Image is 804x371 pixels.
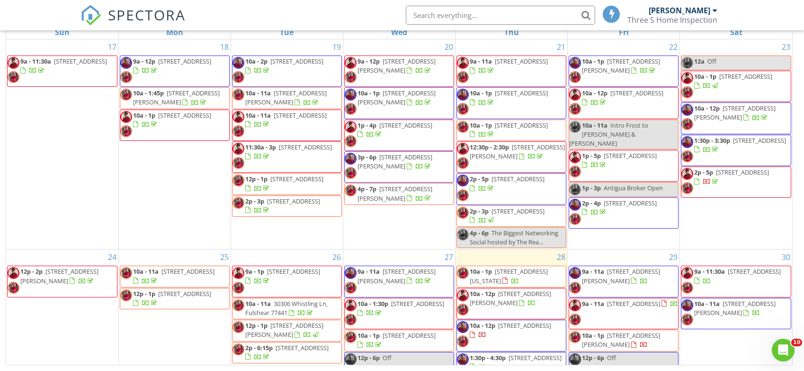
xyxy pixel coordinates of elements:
[582,299,604,308] span: 9a - 11a
[120,110,230,141] a: 10a - 1p [STREET_ADDRESS]
[20,267,98,285] a: 12p - 2p [STREET_ADDRESS][PERSON_NAME]
[232,141,342,173] a: 11:30a - 3p [STREET_ADDRESS]
[582,184,601,192] span: 1p - 3p
[569,71,581,83] img: img_0544.jpg
[569,87,679,119] a: 10a - 12p [STREET_ADDRESS]
[569,121,648,148] span: Intro Frost to [PERSON_NAME] & [PERSON_NAME]
[106,250,118,265] a: Go to August 24, 2025
[270,175,323,183] span: [STREET_ADDRESS]
[357,121,432,139] a: 1p - 4p [STREET_ADDRESS]
[406,6,595,25] input: Search everything...
[456,141,566,173] a: 12:30p - 2:30p [STREET_ADDRESS][PERSON_NAME]
[357,121,376,130] span: 1p - 4p
[232,267,244,279] img: img_0897.jpg
[20,57,107,74] a: 9a - 11:30a [STREET_ADDRESS]
[245,111,327,129] a: 10a - 11a [STREET_ADDRESS]
[120,266,230,287] a: 10a - 11a [STREET_ADDRESS]
[345,314,357,325] img: img_0544.jpg
[232,197,244,209] img: img_0544.jpg
[106,39,118,55] a: Go to August 17, 2025
[470,89,492,97] span: 10a - 1p
[681,267,693,279] img: img_0897.jpg
[232,111,244,123] img: img_0897.jpg
[133,57,155,65] span: 9a - 12p
[604,151,657,160] span: [STREET_ADDRESS]
[470,57,492,65] span: 9a - 11a
[694,72,716,81] span: 10a - 1p
[681,266,791,297] a: 9a - 11:30a [STREET_ADDRESS]
[719,72,772,81] span: [STREET_ADDRESS]
[470,175,489,183] span: 2p - 5p
[344,298,454,329] a: 10a - 1:30p [STREET_ADDRESS]
[667,39,679,55] a: Go to August 22, 2025
[158,289,211,298] span: [STREET_ADDRESS]
[456,320,566,351] a: 10a - 12p [STREET_ADDRESS]
[569,282,581,294] img: img_0544.jpg
[627,15,717,25] div: Three S Home Inspection
[569,89,581,101] img: img_0897.jpg
[120,89,132,101] img: img_0544.jpg
[345,167,357,179] img: img_0544.jpg
[274,111,327,120] span: [STREET_ADDRESS]
[232,298,342,319] a: 10a - 11a 30306 Whistling Ln, Fulshear 77441
[7,56,117,87] a: 9a - 11:30a [STREET_ADDRESS]
[457,71,469,83] img: img_0544.jpg
[245,111,271,120] span: 10a - 11a
[470,57,548,74] a: 9a - 11a [STREET_ADDRESS]
[568,39,680,250] td: Go to August 22, 2025
[344,56,454,87] a: 9a - 12p [STREET_ADDRESS][PERSON_NAME]
[495,89,548,97] span: [STREET_ADDRESS]
[470,289,551,307] a: 10a - 12p [STREET_ADDRESS][PERSON_NAME]
[694,168,769,185] a: 2p - 5p [STREET_ADDRESS]
[80,13,186,33] a: SPECTORA
[232,71,244,83] img: img_0544.jpg
[582,151,601,160] span: 1p - 5p
[502,26,521,39] a: Thursday
[470,207,545,224] a: 2p - 3p [STREET_ADDRESS]
[357,185,432,202] span: [STREET_ADDRESS][PERSON_NAME]
[456,120,566,141] a: 10a - 1p [STREET_ADDRESS]
[681,182,693,194] img: img_0544.jpg
[158,111,211,120] span: [STREET_ADDRESS]
[345,185,357,196] img: img_0544.jpg
[569,213,581,225] img: img_0544.jpg
[681,86,693,98] img: img_0544.jpg
[495,57,548,65] span: [STREET_ADDRESS]
[457,175,469,186] img: 20240919_174810.jpg
[582,57,604,65] span: 10a - 1p
[681,71,791,102] a: 10a - 1p [STREET_ADDRESS]
[218,250,231,265] a: Go to August 25, 2025
[694,104,776,121] span: [STREET_ADDRESS][PERSON_NAME]
[470,229,489,237] span: 4p - 6p
[357,153,432,170] a: 3p - 6p [STREET_ADDRESS][PERSON_NAME]
[232,282,244,294] img: img_0544.jpg
[245,267,320,285] a: 9a - 1p [STREET_ADDRESS]
[569,103,581,115] img: img_0544.jpg
[120,56,230,87] a: 9a - 12p [STREET_ADDRESS]
[80,5,101,26] img: The Best Home Inspection Software - Spectora
[278,26,295,39] a: Tuesday
[331,250,343,265] a: Go to August 26, 2025
[457,103,469,115] img: img_0544.jpg
[245,143,332,160] a: 11:30a - 3p [STREET_ADDRESS]
[345,103,357,115] img: img_0544.jpg
[456,56,566,87] a: 9a - 11a [STREET_ADDRESS]
[694,72,772,90] a: 10a - 1p [STREET_ADDRESS]
[694,136,786,154] a: 1:30p - 3:30p [STREET_ADDRESS]
[267,267,320,276] span: [STREET_ADDRESS]
[456,288,566,319] a: 10a - 12p [STREET_ADDRESS][PERSON_NAME]
[120,87,230,109] a: 10a - 1:45p [STREET_ADDRESS][PERSON_NAME]
[345,282,357,294] img: img_0544.jpg
[457,207,469,219] img: img_0544.jpg
[694,299,720,308] span: 10a - 11a
[357,267,380,276] span: 9a - 11a
[133,111,155,120] span: 10a - 1p
[245,175,268,183] span: 12p - 1p
[681,298,791,329] a: 10a - 11a [STREET_ADDRESS][PERSON_NAME]
[569,267,581,279] img: 20240919_174810.jpg
[457,143,469,155] img: img_0897.jpg
[569,314,581,325] img: img_0544.jpg
[457,89,469,101] img: 20240919_174810.jpg
[54,57,107,65] span: [STREET_ADDRESS]
[120,57,132,69] img: 20240919_174810.jpg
